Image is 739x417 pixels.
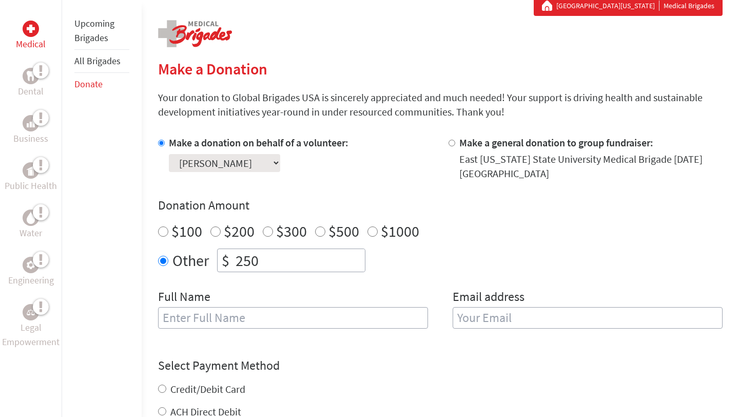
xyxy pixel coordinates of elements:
[158,197,723,214] h4: Donation Amount
[16,21,46,51] a: MedicalMedical
[158,289,210,307] label: Full Name
[74,55,121,67] a: All Brigades
[23,162,39,179] div: Public Health
[23,210,39,226] div: Water
[27,25,35,33] img: Medical
[158,60,723,78] h2: Make a Donation
[234,249,365,272] input: Enter Amount
[158,90,723,119] p: Your donation to Global Brigades USA is sincerely appreciated and much needed! Your support is dr...
[23,257,39,273] div: Engineering
[2,320,60,349] p: Legal Empowerment
[328,221,359,241] label: $500
[5,162,57,193] a: Public HealthPublic Health
[158,307,428,329] input: Enter Full Name
[218,249,234,272] div: $
[23,115,39,131] div: Business
[74,50,129,73] li: All Brigades
[27,119,35,127] img: Business
[8,273,54,288] p: Engineering
[74,17,114,44] a: Upcoming Brigades
[13,131,48,146] p: Business
[224,221,255,241] label: $200
[74,12,129,50] li: Upcoming Brigades
[158,357,723,374] h4: Select Payment Method
[556,1,659,11] a: [GEOGRAPHIC_DATA][US_STATE]
[23,304,39,320] div: Legal Empowerment
[16,37,46,51] p: Medical
[18,84,44,99] p: Dental
[453,307,723,329] input: Your Email
[2,304,60,349] a: Legal EmpowermentLegal Empowerment
[381,221,419,241] label: $1000
[459,136,653,149] label: Make a general donation to group fundraiser:
[27,309,35,315] img: Legal Empowerment
[74,78,103,90] a: Donate
[18,68,44,99] a: DentalDental
[158,20,232,47] img: logo-medical.png
[8,257,54,288] a: EngineeringEngineering
[171,221,202,241] label: $100
[20,210,42,240] a: WaterWater
[169,136,348,149] label: Make a donation on behalf of a volunteer:
[459,152,723,181] div: East [US_STATE] State University Medical Brigade [DATE] [GEOGRAPHIC_DATA]
[23,68,39,84] div: Dental
[20,226,42,240] p: Water
[27,212,35,223] img: Water
[542,1,714,11] div: Medical Brigades
[23,21,39,37] div: Medical
[5,179,57,193] p: Public Health
[27,71,35,81] img: Dental
[172,249,209,272] label: Other
[74,73,129,96] li: Donate
[276,221,307,241] label: $300
[453,289,524,307] label: Email address
[27,261,35,269] img: Engineering
[27,165,35,176] img: Public Health
[170,383,245,395] label: Credit/Debit Card
[13,115,48,146] a: BusinessBusiness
